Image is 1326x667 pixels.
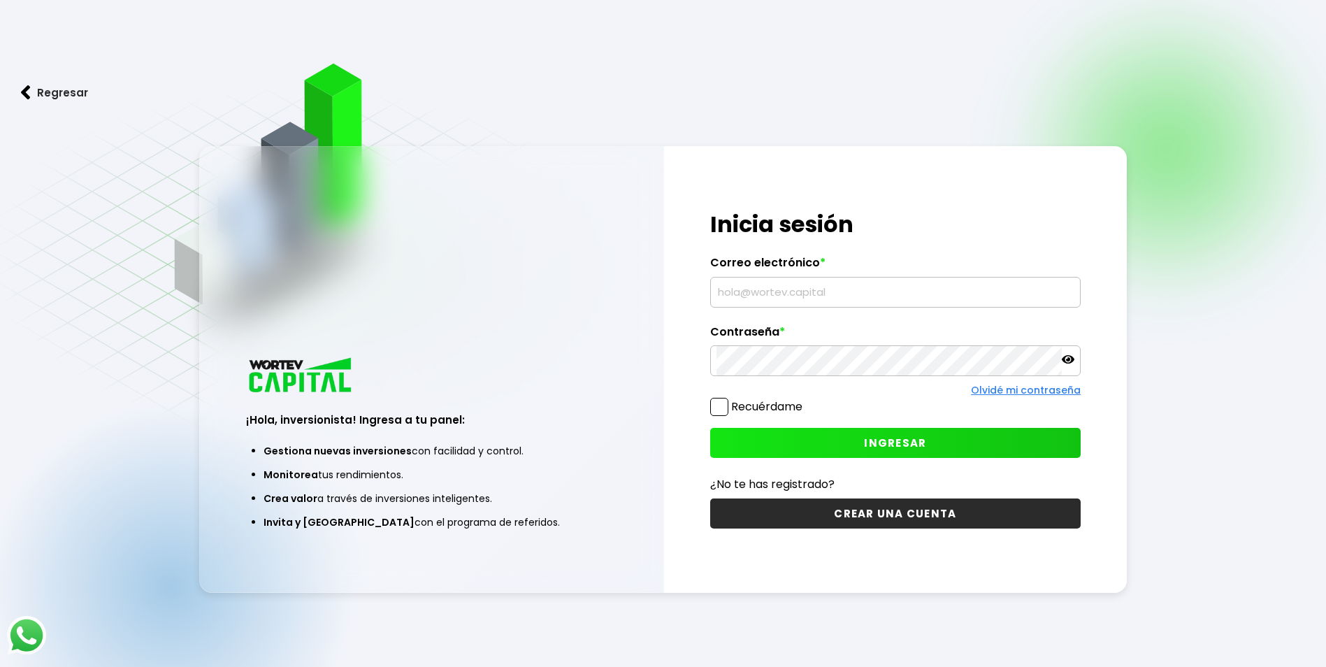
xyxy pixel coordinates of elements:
[710,428,1081,458] button: INGRESAR
[971,383,1081,397] a: Olvidé mi contraseña
[710,325,1081,346] label: Contraseña
[264,515,415,529] span: Invita y [GEOGRAPHIC_DATA]
[731,399,802,415] label: Recuérdame
[710,256,1081,277] label: Correo electrónico
[710,499,1081,529] button: CREAR UNA CUENTA
[710,208,1081,241] h1: Inicia sesión
[716,278,1074,307] input: hola@wortev.capital
[264,487,599,510] li: a través de inversiones inteligentes.
[7,616,46,655] img: logos_whatsapp-icon.242b2217.svg
[264,463,599,487] li: tus rendimientos.
[710,475,1081,529] a: ¿No te has registrado?CREAR UNA CUENTA
[264,468,318,482] span: Monitorea
[710,475,1081,493] p: ¿No te has registrado?
[264,510,599,534] li: con el programa de referidos.
[264,439,599,463] li: con facilidad y control.
[864,436,926,450] span: INGRESAR
[264,492,317,505] span: Crea valor
[246,356,356,397] img: logo_wortev_capital
[21,85,31,100] img: flecha izquierda
[264,444,412,458] span: Gestiona nuevas inversiones
[246,412,617,428] h3: ¡Hola, inversionista! Ingresa a tu panel:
